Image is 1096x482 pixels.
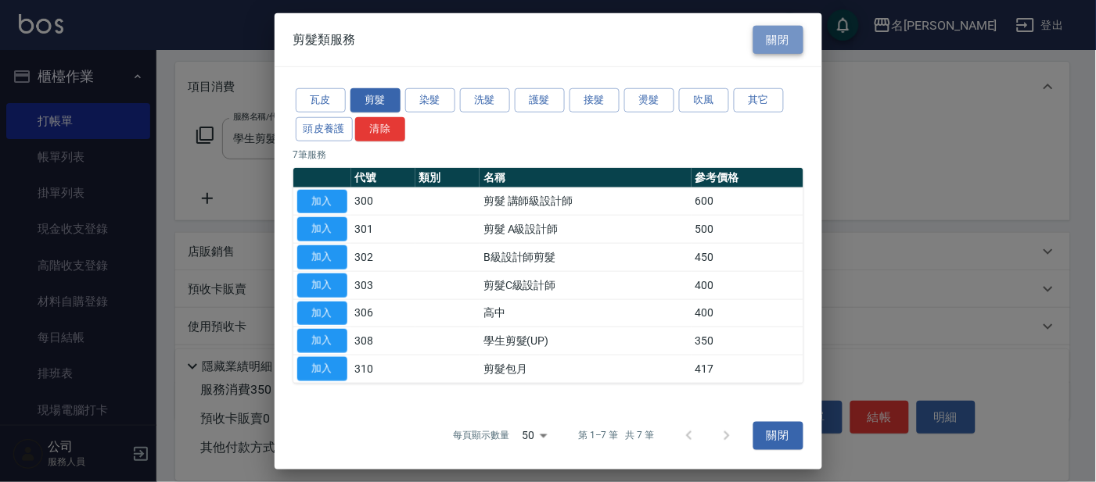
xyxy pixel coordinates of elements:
td: 417 [692,355,803,383]
p: 7 筆服務 [293,147,803,161]
button: 剪髮 [350,88,401,112]
button: 頭皮養護 [296,117,354,141]
button: 加入 [297,245,347,270]
button: 瓦皮 [296,88,346,112]
td: 308 [351,327,415,355]
th: 類別 [415,167,480,187]
button: 接髮 [570,88,620,112]
td: 剪髮 講師級設計師 [480,187,691,216]
span: 剪髮類服務 [293,32,356,48]
div: 50 [516,415,553,457]
td: 302 [351,243,415,271]
button: 吹風 [679,88,729,112]
button: 加入 [297,329,347,353]
td: 306 [351,299,415,327]
button: 加入 [297,301,347,325]
td: 500 [692,216,803,244]
td: B級設計師剪髮 [480,243,691,271]
button: 加入 [297,273,347,298]
button: 關閉 [753,421,803,450]
td: 400 [692,299,803,327]
button: 其它 [734,88,784,112]
button: 清除 [355,117,405,141]
button: 護髮 [515,88,565,112]
button: 加入 [297,217,347,241]
td: 350 [692,327,803,355]
p: 每頁顯示數量 [453,429,509,443]
th: 名稱 [480,167,691,187]
th: 代號 [351,167,415,187]
td: 學生剪髮(UP) [480,327,691,355]
td: 450 [692,243,803,271]
td: 300 [351,187,415,216]
td: 高中 [480,299,691,327]
button: 染髮 [405,88,455,112]
td: 600 [692,187,803,216]
td: 剪髮C級設計師 [480,271,691,299]
p: 第 1–7 筆 共 7 筆 [578,429,654,443]
td: 301 [351,216,415,244]
td: 剪髮 A級設計師 [480,216,691,244]
button: 加入 [297,189,347,213]
th: 參考價格 [692,167,803,187]
td: 剪髮包月 [480,355,691,383]
button: 加入 [297,357,347,381]
button: 燙髮 [624,88,674,112]
td: 303 [351,271,415,299]
td: 400 [692,271,803,299]
button: 洗髮 [460,88,510,112]
button: 關閉 [753,25,803,54]
td: 310 [351,355,415,383]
